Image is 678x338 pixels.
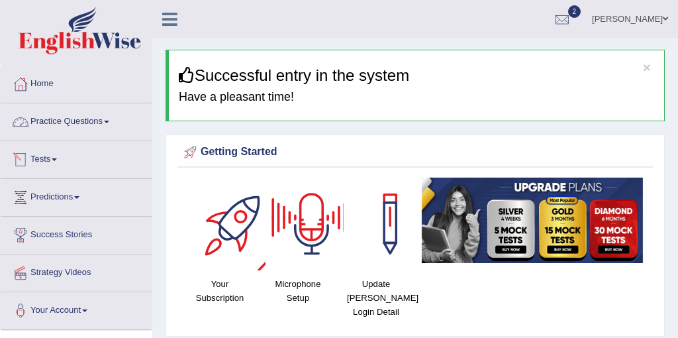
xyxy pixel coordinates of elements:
[568,5,581,18] span: 2
[179,67,654,84] h3: Successful entry in the system
[643,60,651,74] button: ×
[1,179,152,212] a: Predictions
[1,292,152,325] a: Your Account
[1,141,152,174] a: Tests
[1,254,152,288] a: Strategy Videos
[422,178,643,263] img: small5.jpg
[266,277,330,305] h4: Microphone Setup
[1,66,152,99] a: Home
[1,103,152,137] a: Practice Questions
[344,277,409,319] h4: Update [PERSON_NAME] Login Detail
[1,217,152,250] a: Success Stories
[187,277,252,305] h4: Your Subscription
[179,91,654,104] h4: Have a pleasant time!
[181,142,650,162] div: Getting Started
